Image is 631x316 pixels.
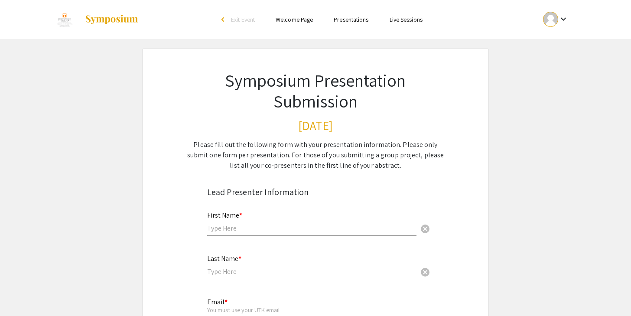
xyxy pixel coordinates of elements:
h3: [DATE] [185,118,446,133]
button: Expand account dropdown [534,10,578,29]
mat-label: Email [207,297,228,306]
input: Type Here [207,267,416,276]
span: Exit Event [231,16,255,23]
mat-label: Last Name [207,254,241,263]
mat-icon: Expand account dropdown [558,14,569,24]
div: arrow_back_ios [221,17,227,22]
button: Clear [416,220,434,237]
div: Lead Presenter Information [207,186,424,199]
div: You must use your UTK email [207,306,416,314]
img: Symposium by ForagerOne [85,14,139,25]
input: Type Here [207,224,416,233]
a: Live Sessions [390,16,423,23]
mat-label: First Name [207,211,242,220]
span: cancel [420,267,430,277]
button: Clear [416,263,434,280]
a: Welcome Page [276,16,313,23]
iframe: Chat [7,277,37,309]
a: Presentations [334,16,368,23]
a: Discovery Day 2025 [53,9,139,30]
h1: Symposium Presentation Submission [185,70,446,111]
div: Please fill out the following form with your presentation information. Please only submit one for... [185,140,446,171]
span: cancel [420,224,430,234]
img: Discovery Day 2025 [53,9,76,30]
